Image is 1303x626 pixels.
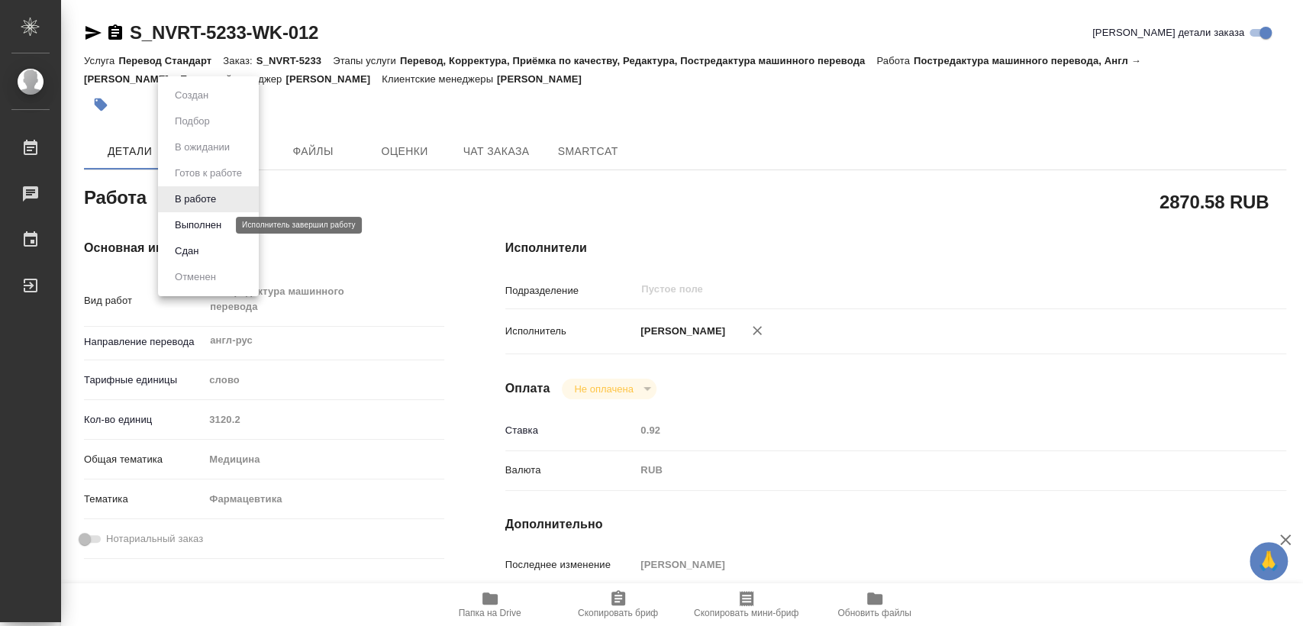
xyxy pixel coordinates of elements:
button: В работе [170,191,221,208]
button: Готов к работе [170,165,247,182]
button: Отменен [170,269,221,286]
button: В ожидании [170,139,234,156]
button: Создан [170,87,213,104]
button: Подбор [170,113,214,130]
button: Сдан [170,243,203,260]
button: Выполнен [170,217,226,234]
